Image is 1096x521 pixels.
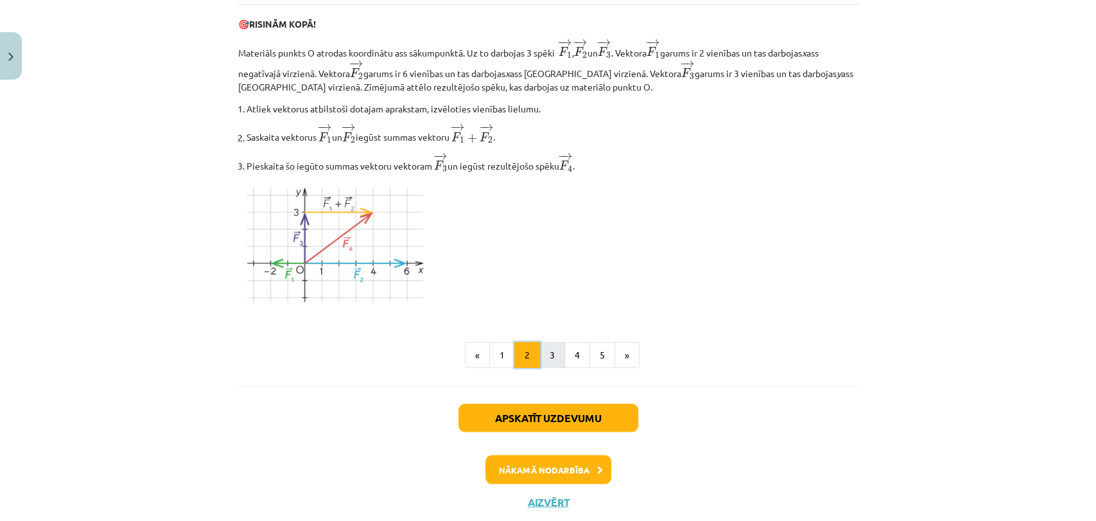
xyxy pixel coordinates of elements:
[489,342,515,367] button: 1
[573,39,582,46] span: −
[452,123,465,130] span: →
[481,123,494,130] span: →
[442,165,447,172] span: 3
[681,68,690,77] span: F
[558,152,568,159] span: −
[597,47,607,56] span: F
[488,136,492,143] span: 2
[557,39,567,46] span: −
[8,53,13,61] img: icon-close-lesson-0947bae3869378f0d4975bcd49f059093ad1ed9edebbc8119c70593378902aed.svg
[349,60,358,67] span: −
[596,39,606,46] span: −
[645,39,655,46] span: −
[567,164,571,172] span: 4
[435,152,448,159] span: →
[351,60,363,67] span: →
[564,342,590,367] button: 4
[514,342,540,367] button: 2
[247,102,858,115] p: Atliek vektorus atbilstoši dotajam aprakstam, izvēloties vienības lielumu.
[614,342,639,367] button: »
[358,73,363,80] span: 2
[451,132,460,141] span: F
[319,123,332,130] span: →
[350,68,360,77] span: F
[327,136,331,143] span: 1
[689,73,693,80] span: 3
[318,132,328,141] span: F
[559,39,572,46] span: →
[836,67,840,79] i: y
[350,136,354,143] span: 2
[247,123,858,144] p: Saskaita vektorus ​​ un iegūst summas vektoru ​​ .
[479,123,489,130] span: −
[559,160,568,169] span: F
[480,132,489,141] span: F
[343,123,356,130] span: →
[249,18,316,30] b: RISINĀM KOPĀ!
[341,123,351,130] span: −
[247,152,858,173] p: Pieskaita šo iegūto summas vektoru vektoram ​​ un iegūst rezultējošo spēku .
[465,342,490,367] button: «
[682,60,695,67] span: →
[485,455,611,484] button: Nākamā nodarbība
[524,495,573,508] button: Aizvērt
[647,39,660,46] span: →
[434,160,444,169] span: F
[598,39,611,46] span: →
[238,39,858,94] p: Materiāls punkts O atrodas koordinātu ass sākumpunktā. Uz to darbojas 3 spēki ​​ , un . Vektora g...
[433,152,442,159] span: −
[238,17,858,31] p: 🎯
[646,47,656,56] span: F
[801,46,806,58] i: x
[567,52,571,58] span: 1
[467,132,477,141] span: +
[589,342,615,367] button: 5
[238,342,858,367] nav: Page navigation example
[342,132,351,141] span: F
[459,136,464,143] span: 1
[505,67,509,79] i: x
[559,47,568,56] span: F
[317,123,327,130] span: −
[573,47,583,56] span: F
[582,52,586,58] span: 2
[539,342,565,367] button: 3
[575,39,587,46] span: →
[450,123,460,130] span: −
[654,52,659,58] span: 1
[560,152,573,159] span: →
[605,52,610,58] span: 3
[458,403,638,432] button: Apskatīt uzdevumu
[680,60,690,67] span: −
